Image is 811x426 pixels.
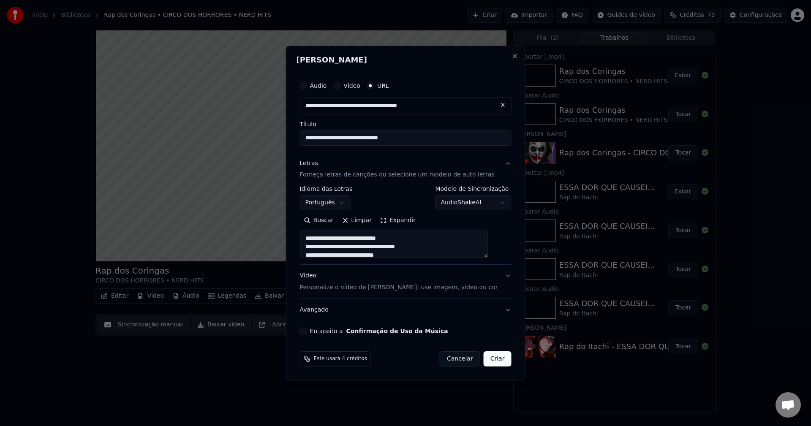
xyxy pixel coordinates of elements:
button: Cancelar [440,351,480,366]
button: VídeoPersonalize o vídeo de [PERSON_NAME]: use imagem, vídeo ou cor [300,265,512,299]
span: Este usará 4 créditos [314,355,367,362]
label: Vídeo [343,83,360,89]
label: URL [377,83,389,89]
div: LetrasForneça letras de canções ou selecione um modelo de auto letras [300,186,512,265]
button: Avançado [300,299,512,321]
button: Limpar [337,214,376,228]
button: Buscar [300,214,338,228]
label: Idioma das Letras [300,186,353,192]
div: Vídeo [300,272,498,292]
button: LetrasForneça letras de canções ou selecione um modelo de auto letras [300,152,512,186]
button: Criar [484,351,512,366]
div: Letras [300,159,318,168]
label: Eu aceito a [310,328,448,334]
label: Modelo de Sincronização [435,186,511,192]
p: Personalize o vídeo de [PERSON_NAME]: use imagem, vídeo ou cor [300,283,498,292]
h2: [PERSON_NAME] [297,56,515,64]
button: Expandir [376,214,420,228]
p: Forneça letras de canções ou selecione um modelo de auto letras [300,171,495,179]
button: Eu aceito a [346,328,448,334]
label: Áudio [310,83,327,89]
label: Título [300,121,512,127]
